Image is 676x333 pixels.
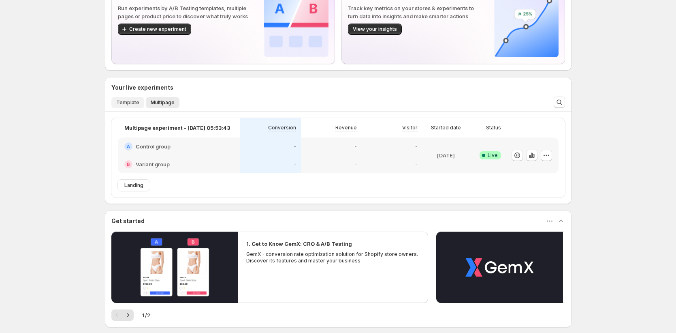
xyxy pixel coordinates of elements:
[111,309,134,321] nav: Pagination
[246,240,352,248] h2: 1. Get to Know GemX: CRO & A/B Testing
[402,125,418,131] p: Visitor
[136,160,170,168] h2: Variant group
[136,142,171,150] h2: Control group
[294,143,296,150] p: -
[142,311,150,319] span: 1 / 2
[431,125,461,131] p: Started date
[127,162,130,167] h2: B
[268,125,296,131] p: Conversion
[151,99,175,106] span: Multipage
[294,161,296,168] p: -
[122,309,134,321] button: Next
[488,152,498,159] span: Live
[335,125,357,131] p: Revenue
[129,26,186,32] span: Create new experiment
[111,84,173,92] h3: Your live experiments
[436,232,563,303] button: Play video
[354,143,357,150] p: -
[124,182,143,189] span: Landing
[118,4,251,20] p: Run experiments by A/B Testing templates, multiple pages or product price to discover what truly ...
[127,144,130,149] h2: A
[437,151,455,159] p: [DATE]
[116,99,139,106] span: Template
[415,161,418,168] p: -
[354,161,357,168] p: -
[554,97,565,108] button: Search and filter results
[111,217,145,225] h3: Get started
[348,24,402,35] button: View your insights
[246,251,420,264] p: GemX - conversion rate optimization solution for Shopify store owners. Discover its features and ...
[486,125,501,131] p: Status
[124,124,230,132] p: Multipage experiment - [DATE] 05:53:43
[415,143,418,150] p: -
[348,4,481,20] p: Track key metrics on your stores & experiments to turn data into insights and make smarter actions
[118,24,191,35] button: Create new experiment
[111,232,238,303] button: Play video
[353,26,397,32] span: View your insights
